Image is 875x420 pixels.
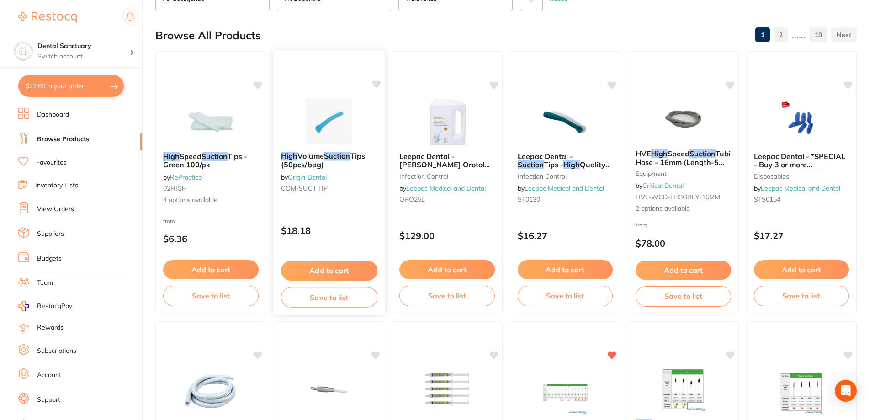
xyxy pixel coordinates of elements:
[772,99,831,145] img: Leepac Dental - *SPECIAL - Buy 3 or more $15.20/bag* Suction Tip Sleeves - High Quality Dental Pr...
[636,170,731,177] small: equipment
[636,204,731,213] span: 2 options available
[37,302,72,311] span: RestocqPay
[163,196,259,205] span: 4 options available
[668,149,689,158] span: Speed
[636,181,684,190] span: by
[37,52,130,61] p: Switch account
[809,26,827,44] a: 19
[163,234,259,244] p: $6.36
[536,369,595,415] img: High Speed Diamond Burs Round
[18,75,124,97] button: $22.00 in your order
[754,260,849,279] button: Add to cart
[170,173,202,181] a: RePractice
[406,184,486,192] a: Leepac Medical and Dental
[281,151,365,169] span: Tips (50pcs/bag)
[754,286,849,306] button: Save to list
[636,149,731,166] b: HVE High Speed Suction Tubing Hose - 16mm (Length-5 Foot)
[281,225,377,236] p: $18.18
[399,152,495,169] b: Leepac Dental - Durr Orotol Plus 2.5L Suction Disinfection - High Quality Dental Product
[281,287,377,308] button: Save to list
[37,323,64,332] a: Rewards
[798,169,824,178] em: Suction
[399,286,495,306] button: Save to list
[37,135,89,144] a: Browse Products
[636,238,731,249] p: $78.00
[288,173,327,181] a: Origin Dental
[163,286,259,306] button: Save to list
[180,152,202,161] span: Speed
[518,160,611,177] span: Quality Dental Product
[636,149,740,175] span: Tubing Hose - 16mm (Length-5 Foot)
[299,369,359,415] img: Leepac Dental - NSK NLXplus LED with Endo Function - High Quality Dental Product
[518,173,613,180] small: infection control
[653,366,713,412] img: High Speed Diamond Burs Bud
[14,42,32,60] img: Dental Sanctuary
[636,286,731,306] button: Save to list
[761,184,840,192] a: Leepac Medical and Dental
[399,152,490,186] span: Leepac Dental - [PERSON_NAME] Orotol Plus 2.5L
[281,173,326,181] span: by
[772,369,831,415] img: High Speed Diamond Burs
[754,195,780,203] span: STS0154
[518,152,573,161] span: Leepac Dental -
[163,218,175,224] span: from
[636,149,651,158] span: HVE
[417,367,477,412] img: FotoSan Photosensitizer Agent Syringes
[35,181,78,190] a: Inventory Lists
[518,286,613,306] button: Save to list
[37,42,130,51] h4: Dental Sanctuary
[755,26,770,44] a: 1
[163,184,187,192] span: 02HIGH
[636,193,720,201] span: HVE-WCD-H43GREY-16MM
[18,12,77,23] img: Restocq Logo
[37,229,64,239] a: Suppliers
[36,158,67,167] a: Favourites
[642,181,684,190] a: Critical Dental
[792,30,806,40] p: ......
[37,278,53,287] a: Team
[181,99,240,145] img: High Speed Suction Tips - Green 100/pk
[163,260,259,279] button: Add to cart
[37,205,74,214] a: View Orders
[399,173,495,180] small: infection control
[299,98,359,144] img: High Volume Suction Tips (50pcs/bag)
[754,152,845,178] span: Leepac Dental - *SPECIAL - Buy 3 or more $15.20/bag*
[155,29,261,42] h2: Browse All Products
[399,260,495,279] button: Add to cart
[518,195,540,203] span: ST0130
[525,184,604,192] a: Leepac Medical and Dental
[163,152,259,169] b: High Speed Suction Tips - Green 100/pk
[518,152,613,169] b: Leepac Dental - Suction Tips - High Quality Dental Product
[518,160,544,169] em: Suction
[163,173,202,181] span: by
[754,152,849,169] b: Leepac Dental - *SPECIAL - Buy 3 or more $15.20/bag* Suction Tip Sleeves - High Quality Dental Pr...
[18,7,77,28] a: Restocq Logo
[163,152,247,169] span: Tips - Green 100/pk
[563,160,580,169] em: High
[281,151,297,160] em: High
[202,152,228,161] em: Suction
[37,371,61,380] a: Account
[181,369,240,415] img: High Volume Evacuator HVE Suction Tubing - 19mm Grey
[297,151,324,160] span: Volume
[636,261,731,280] button: Add to cart
[163,152,180,161] em: High
[689,149,716,158] em: Suction
[544,160,563,169] span: Tips -
[399,184,486,192] span: by
[754,230,849,241] p: $17.27
[281,184,327,192] span: COM-SUCT TIP
[653,96,713,142] img: HVE High Speed Suction Tubing Hose - 16mm (Length-5 Foot)
[281,261,377,281] button: Add to cart
[754,184,840,192] span: by
[37,346,76,356] a: Subscriptions
[417,99,477,145] img: Leepac Dental - Durr Orotol Plus 2.5L Suction Disinfection - High Quality Dental Product
[37,254,62,263] a: Budgets
[636,222,647,229] span: from
[754,173,849,180] small: disposables
[18,301,72,311] a: RestocqPay
[18,301,29,311] img: RestocqPay
[518,184,604,192] span: by
[37,110,69,119] a: Dashboard
[774,26,788,44] a: 2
